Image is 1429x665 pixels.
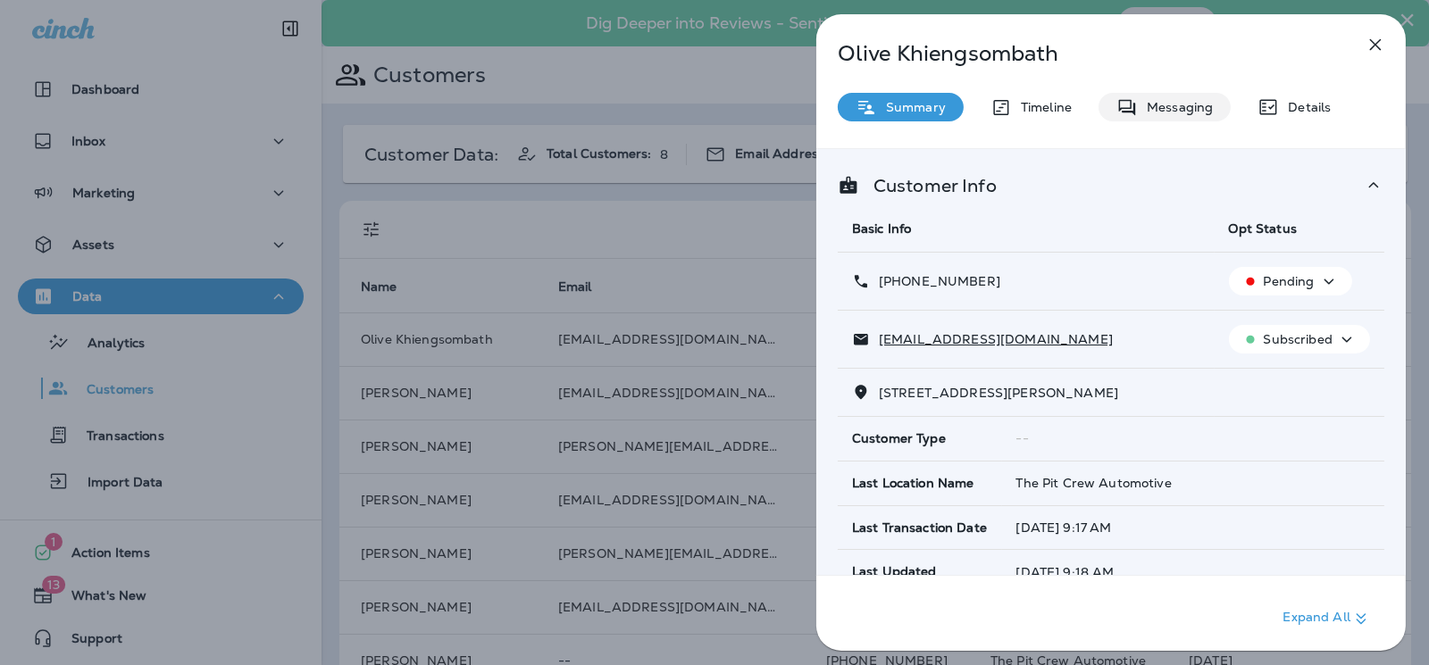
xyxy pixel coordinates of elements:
button: Expand All [1275,603,1378,635]
span: Customer Type [852,431,946,446]
span: -- [1015,430,1028,446]
span: The Pit Crew Automotive [1015,475,1171,491]
span: Last Transaction Date [852,520,987,536]
p: Olive Khiengsombath [838,41,1325,66]
p: Summary [877,100,946,114]
span: [DATE] 9:18 AM [1015,564,1114,580]
span: Last Updated [852,564,937,579]
span: Basic Info [852,220,911,237]
span: Opt Status [1228,220,1296,237]
p: [EMAIL_ADDRESS][DOMAIN_NAME] [870,332,1113,346]
p: Details [1279,100,1331,114]
p: Messaging [1138,100,1213,114]
p: Timeline [1012,100,1072,114]
p: Pending [1263,274,1314,288]
span: [DATE] 9:17 AM [1015,520,1111,536]
button: Subscribed [1228,325,1369,353]
p: Customer Info [859,179,997,193]
span: [STREET_ADDRESS][PERSON_NAME] [879,385,1118,401]
span: Last Location Name [852,476,974,491]
p: Subscribed [1263,332,1332,346]
p: [PHONE_NUMBER] [870,274,1000,288]
button: Pending [1228,267,1351,295]
p: Expand All [1283,608,1371,629]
